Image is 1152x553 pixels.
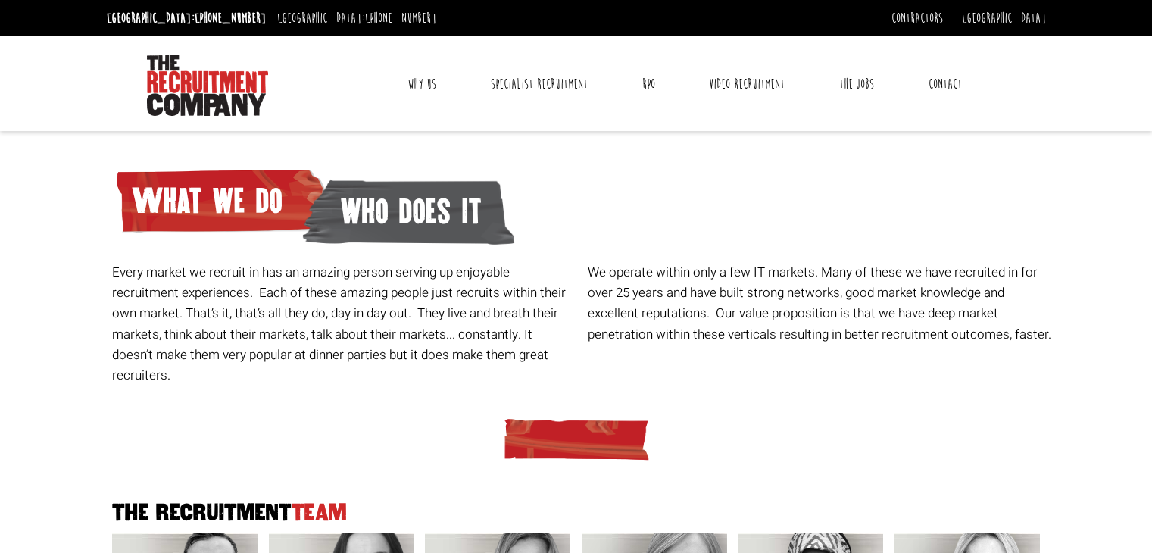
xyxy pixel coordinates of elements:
a: [GEOGRAPHIC_DATA] [962,10,1046,27]
li: [GEOGRAPHIC_DATA]: [273,6,440,30]
p: Every market we recruit in has an amazing person serving up enjoyable recruitment experiences. Ea... [112,262,576,386]
a: [PHONE_NUMBER] [365,10,436,27]
a: Video Recruitment [698,65,796,103]
a: RPO [631,65,667,103]
a: [PHONE_NUMBER] [195,10,266,27]
li: [GEOGRAPHIC_DATA]: [103,6,270,30]
a: Contact [917,65,973,103]
img: The Recruitment Company [147,55,268,116]
p: We operate within only a few IT markets. Many of these we have recruited in for over 25 years and... [588,262,1052,345]
a: Specialist Recruitment [479,65,599,103]
span: Team [292,500,347,525]
h2: The Recruitment [107,501,1046,525]
a: The Jobs [828,65,885,103]
a: Contractors [891,10,943,27]
span: . [1048,325,1051,344]
a: Why Us [396,65,448,103]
